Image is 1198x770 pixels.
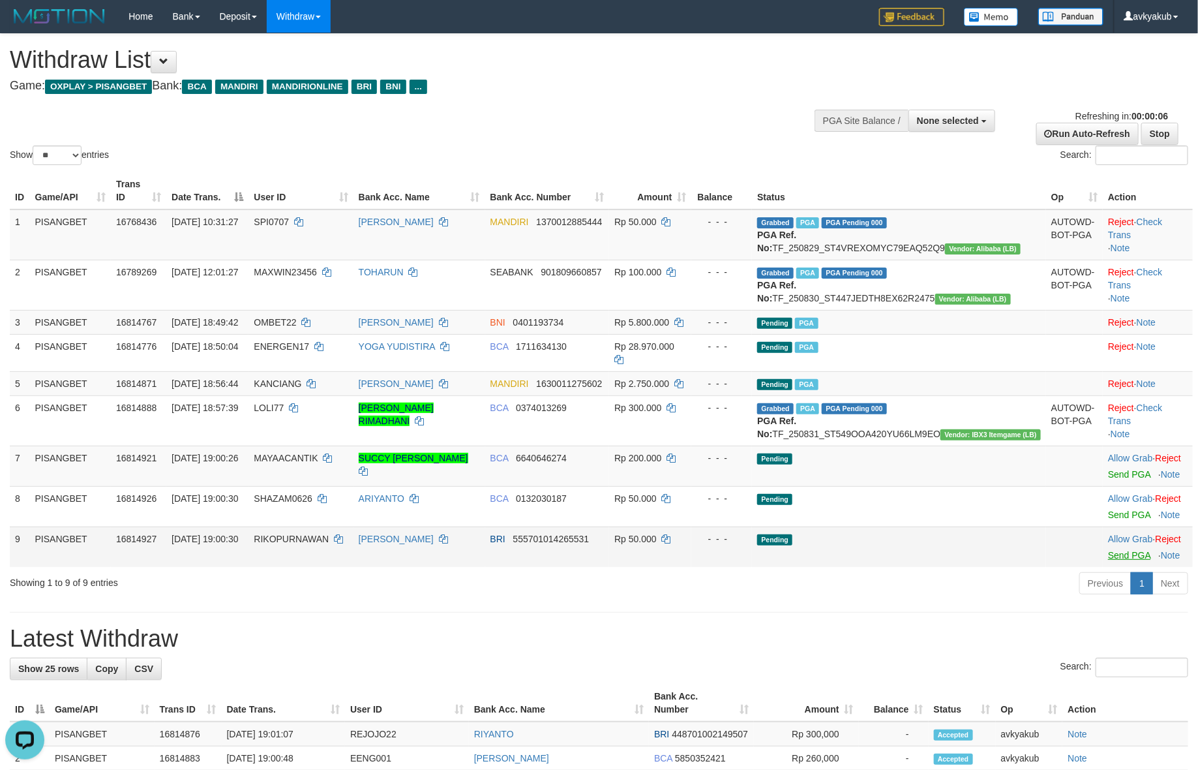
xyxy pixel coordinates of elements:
[964,8,1019,26] img: Button%20Memo.svg
[614,217,657,227] span: Rp 50.000
[757,534,792,546] span: Pending
[1103,395,1193,446] td: · ·
[929,685,996,722] th: Status: activate to sort column ascending
[10,658,87,680] a: Show 25 rows
[516,453,567,463] span: Copy 6640646274 to clipboard
[1111,243,1130,253] a: Note
[30,310,111,334] td: PISANGBET
[1108,493,1155,504] span: ·
[1108,453,1152,463] a: Allow Grab
[757,379,792,390] span: Pending
[166,172,248,209] th: Date Trans.: activate to sort column descending
[1046,395,1103,446] td: AUTOWD-BOT-PGA
[10,527,30,567] td: 9
[1108,493,1152,504] a: Allow Grab
[614,378,669,389] span: Rp 2.750.000
[10,395,30,446] td: 6
[1036,123,1139,145] a: Run Auto-Refresh
[934,730,973,741] span: Accepted
[134,664,153,674] span: CSV
[1156,453,1182,463] a: Reject
[614,341,674,352] span: Rp 28.970.000
[30,371,111,395] td: PISANGBET
[45,80,152,94] span: OXPLAY > PISANGBET
[696,215,747,228] div: - - -
[654,753,672,763] span: BCA
[908,110,995,132] button: None selected
[490,534,505,544] span: BRI
[934,754,973,765] span: Accepted
[917,115,979,126] span: None selected
[30,172,111,209] th: Game/API: activate to sort column ascending
[1131,111,1168,121] strong: 00:00:06
[116,534,157,544] span: 16814927
[614,453,661,463] span: Rp 200.000
[172,267,238,277] span: [DATE] 12:01:27
[859,722,929,747] td: -
[614,403,661,413] span: Rp 300.000
[541,267,601,277] span: Copy 901809660857 to clipboard
[752,395,1046,446] td: TF_250831_ST549OOA420YU66LM9EO
[359,217,434,227] a: [PERSON_NAME]
[654,729,669,739] span: BRI
[1075,111,1168,121] span: Refreshing in:
[490,267,533,277] span: SEABANK
[359,341,435,352] a: YOGA YUDISTIRA
[795,342,818,353] span: Marked by avkvina
[116,403,157,413] span: 16814888
[172,378,238,389] span: [DATE] 18:56:44
[757,280,796,303] b: PGA Ref. No:
[752,209,1046,260] td: TF_250829_ST4VREXOMYC79EAQ52Q9
[490,493,509,504] span: BCA
[935,294,1011,305] span: Vendor URL: https://dashboard.q2checkout.com/secure
[696,452,747,465] div: - - -
[1108,469,1150,480] a: Send PGA
[10,146,109,165] label: Show entries
[1108,217,1162,240] a: Check Trans
[796,403,819,414] span: Marked by avkyakub
[1111,429,1130,439] a: Note
[1108,534,1152,544] a: Allow Grab
[815,110,908,132] div: PGA Site Balance /
[1103,334,1193,371] td: ·
[1141,123,1178,145] a: Stop
[649,685,754,722] th: Bank Acc. Number: activate to sort column ascending
[614,534,657,544] span: Rp 50.000
[380,80,406,94] span: BNI
[30,334,111,371] td: PISANGBET
[359,403,434,426] a: [PERSON_NAME] RIMADHANI
[172,534,238,544] span: [DATE] 19:00:30
[996,722,1063,747] td: avkyakub
[267,80,348,94] span: MANDIRIONLINE
[222,685,345,722] th: Date Trans.: activate to sort column ascending
[672,729,748,739] span: Copy 448701002149507 to clipboard
[940,429,1041,440] span: Vendor URL: https://dashboard.q2checkout.com/secure
[1137,317,1156,328] a: Note
[10,371,30,395] td: 5
[795,318,818,329] span: Marked by avkvina
[469,685,649,722] th: Bank Acc. Name: activate to sort column ascending
[614,317,669,328] span: Rp 5.800.000
[1103,527,1193,567] td: ·
[1038,8,1103,25] img: panduan.png
[1046,172,1103,209] th: Op: activate to sort column ascending
[1108,403,1162,426] a: Check Trans
[1103,172,1193,209] th: Action
[1108,317,1134,328] a: Reject
[757,494,792,505] span: Pending
[1103,260,1193,310] td: · ·
[1060,658,1188,677] label: Search:
[1103,371,1193,395] td: ·
[1161,550,1180,561] a: Note
[10,7,109,26] img: MOTION_logo.png
[609,172,691,209] th: Amount: activate to sort column ascending
[822,403,887,414] span: PGA Pending
[352,80,377,94] span: BRI
[182,80,211,94] span: BCA
[757,342,792,353] span: Pending
[513,534,590,544] span: Copy 555701014265531 to clipboard
[691,172,752,209] th: Balance
[474,729,514,739] a: RIYANTO
[474,753,549,763] a: [PERSON_NAME]
[996,685,1063,722] th: Op: activate to sort column ascending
